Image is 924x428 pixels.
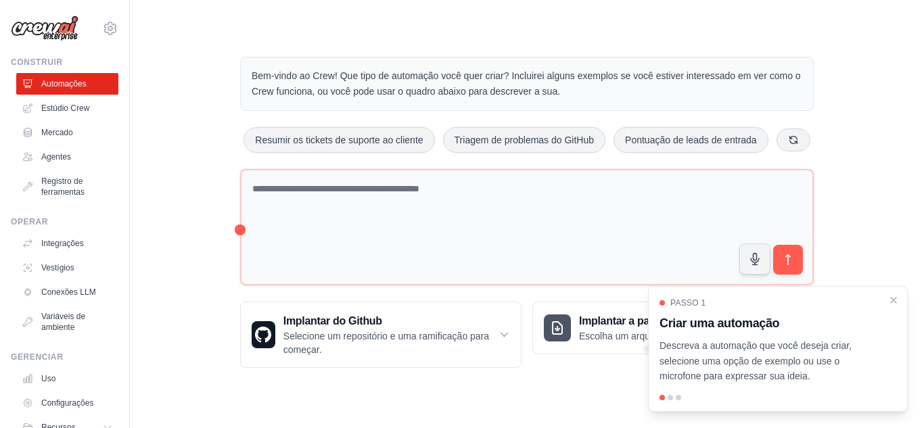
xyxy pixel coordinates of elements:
font: Triagem de problemas do GitHub [455,135,594,145]
a: Mercado [16,122,118,143]
font: Vestígios [41,263,74,272]
a: Registro de ferramentas [16,170,118,203]
font: Descreva a automação que você deseja criar, selecione uma opção de exemplo ou use o microfone par... [660,340,852,382]
font: Agentes [41,152,71,162]
font: Mercado [41,128,73,137]
font: Automações [41,79,87,89]
button: Pontuação de leads de entrada [614,127,768,153]
a: Integrações [16,233,118,254]
font: Implantar do Github [283,315,382,327]
a: Configurações [16,392,118,414]
a: Uso [16,368,118,389]
font: Construir [11,57,63,67]
button: Resumir os tickets de suporte ao cliente [244,127,434,153]
font: Gerenciar [11,352,63,362]
font: Selecione um repositório e uma ramificação para começar. [283,331,489,355]
font: Estúdio Crew [41,103,89,113]
font: Registro de ferramentas [41,176,85,197]
a: Variáveis ​​de ambiente [16,306,118,338]
button: Triagem de problemas do GitHub [443,127,605,153]
font: Passo 1 [670,298,706,308]
a: Vestígios [16,257,118,279]
font: Uso [41,374,55,383]
button: Passo a passo detalhado [888,295,899,306]
font: Integrações [41,239,84,248]
font: Escolha um arquivo zip para enviar. [579,331,729,341]
img: Logotipo [11,16,78,41]
a: Conexões LLM [16,281,118,303]
font: Variáveis ​​de ambiente [41,312,85,332]
a: Estúdio Crew [16,97,118,119]
a: Agentes [16,146,118,168]
font: Resumir os tickets de suporte ao cliente [255,135,423,145]
font: Operar [11,217,48,227]
font: Conexões LLM [41,287,96,297]
font: Criar uma automação [660,316,779,330]
font: Configurações [41,398,93,408]
font: Pontuação de leads de entrada [625,135,757,145]
a: Automações [16,73,118,95]
font: Bem-vindo ao Crew! Que tipo de automação você quer criar? Incluirei alguns exemplos se você estiv... [252,70,801,97]
font: Implantar a partir do arquivo zip [579,315,737,327]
